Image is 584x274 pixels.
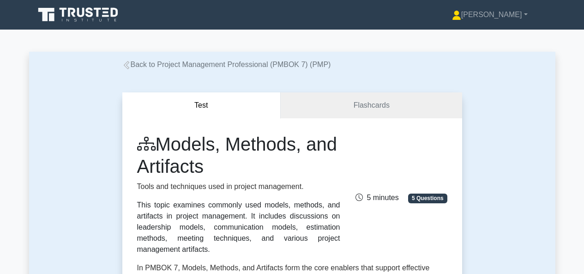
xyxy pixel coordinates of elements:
span: 5 Questions [408,194,447,203]
span: 5 minutes [355,194,398,201]
a: Flashcards [281,92,462,119]
div: This topic examines commonly used models, methods, and artifacts in project management. It includ... [137,200,340,255]
p: Tools and techniques used in project management. [137,181,340,192]
a: Back to Project Management Professional (PMBOK 7) (PMP) [122,61,331,68]
h1: Models, Methods, and Artifacts [137,133,340,177]
button: Test [122,92,281,119]
a: [PERSON_NAME] [430,6,550,24]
